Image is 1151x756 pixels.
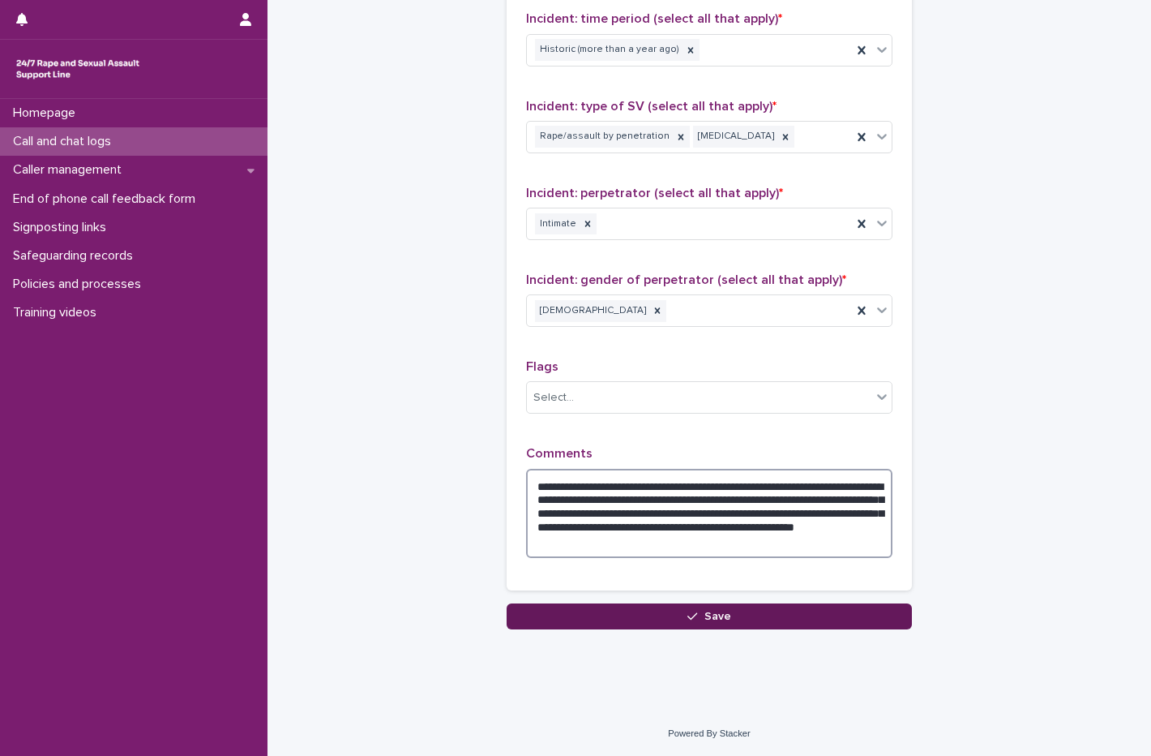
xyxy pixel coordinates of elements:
[535,300,648,322] div: [DEMOGRAPHIC_DATA]
[507,604,912,629] button: Save
[6,134,124,149] p: Call and chat logs
[6,162,135,178] p: Caller management
[6,105,88,121] p: Homepage
[704,611,731,622] span: Save
[668,728,750,738] a: Powered By Stacker
[526,273,846,286] span: Incident: gender of perpetrator (select all that apply)
[533,389,574,406] div: Select...
[526,360,558,373] span: Flags
[6,277,154,292] p: Policies and processes
[526,12,782,25] span: Incident: time period (select all that apply)
[526,100,777,113] span: Incident: type of SV (select all that apply)
[6,305,109,320] p: Training videos
[535,213,579,235] div: Intimate
[526,447,593,460] span: Comments
[6,248,146,264] p: Safeguarding records
[6,191,208,207] p: End of phone call feedback form
[526,187,783,200] span: Incident: perpetrator (select all that apply)
[13,53,143,85] img: rhQMoQhaT3yELyF149Cw
[6,220,119,235] p: Signposting links
[535,39,682,61] div: Historic (more than a year ago)
[535,126,672,148] div: Rape/assault by penetration
[693,126,777,148] div: [MEDICAL_DATA]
